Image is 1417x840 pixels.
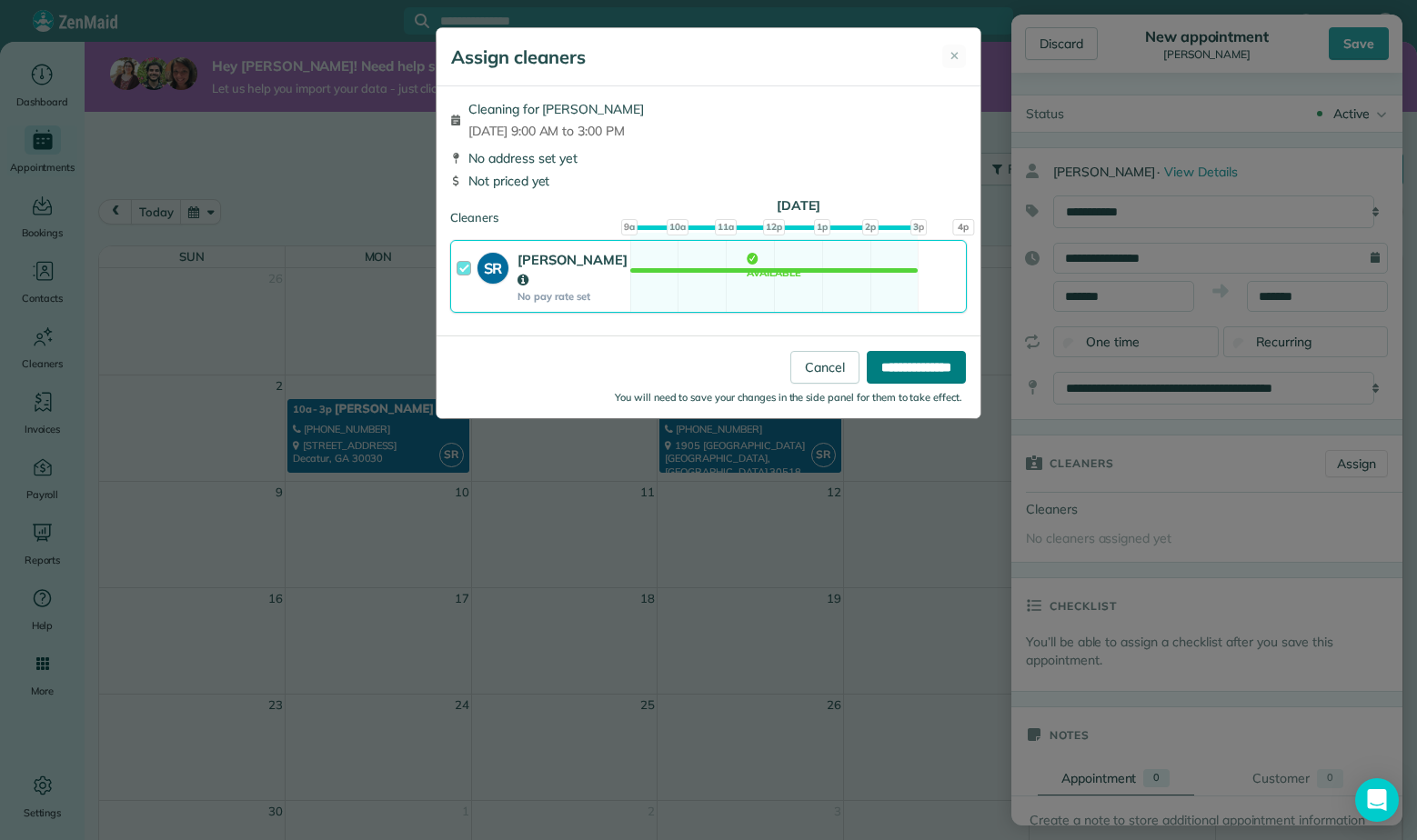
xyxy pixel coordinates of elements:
div: Open Intercom Messenger [1355,778,1399,822]
small: You will need to save your changes in the side panel for them to take effect. [615,391,962,404]
div: Cleaners [450,209,967,215]
span: [DATE] 9:00 AM to 3:00 PM [468,122,644,140]
strong: SR [477,253,508,279]
div: Not priced yet [450,172,967,190]
span: Cleaning for [PERSON_NAME] [468,100,644,118]
div: No address set yet [450,149,967,167]
span: ✕ [950,47,960,65]
strong: [PERSON_NAME] [518,251,628,288]
h5: Assign cleaners [451,45,586,70]
strong: No pay rate set [518,290,628,303]
a: Cancel [790,351,859,384]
